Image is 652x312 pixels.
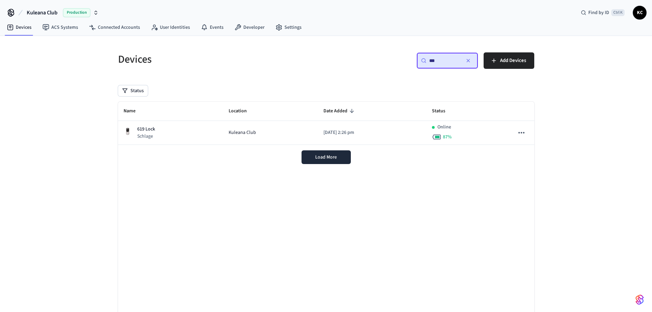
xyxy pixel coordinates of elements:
span: KC [634,7,646,19]
span: Find by ID [588,9,609,16]
a: Devices [1,21,37,34]
span: Ctrl K [611,9,625,16]
p: 619 Lock [137,126,155,133]
div: Find by IDCtrl K [575,7,630,19]
span: 87 % [443,134,452,140]
h5: Devices [118,52,322,66]
a: Events [195,21,229,34]
span: Name [124,106,144,116]
span: Add Devices [500,56,526,65]
a: ACS Systems [37,21,84,34]
button: Status [118,85,148,96]
img: SeamLogoGradient.69752ec5.svg [636,294,644,305]
a: Developer [229,21,270,34]
a: Connected Accounts [84,21,145,34]
table: sticky table [118,102,534,145]
img: Yale Assure Touchscreen Wifi Smart Lock, Satin Nickel, Front [124,127,132,136]
a: User Identities [145,21,195,34]
span: Date Added [323,106,356,116]
a: Settings [270,21,307,34]
p: Online [437,124,451,131]
span: Production [63,8,90,17]
span: Kuleana Club [229,129,256,136]
button: Add Devices [484,52,534,69]
button: KC [633,6,647,20]
button: Load More [302,150,351,164]
p: [DATE] 2:26 pm [323,129,421,136]
p: Schlage [137,133,155,140]
span: Status [432,106,454,116]
span: Location [229,106,256,116]
span: Load More [315,154,337,161]
span: Kuleana Club [27,9,57,17]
